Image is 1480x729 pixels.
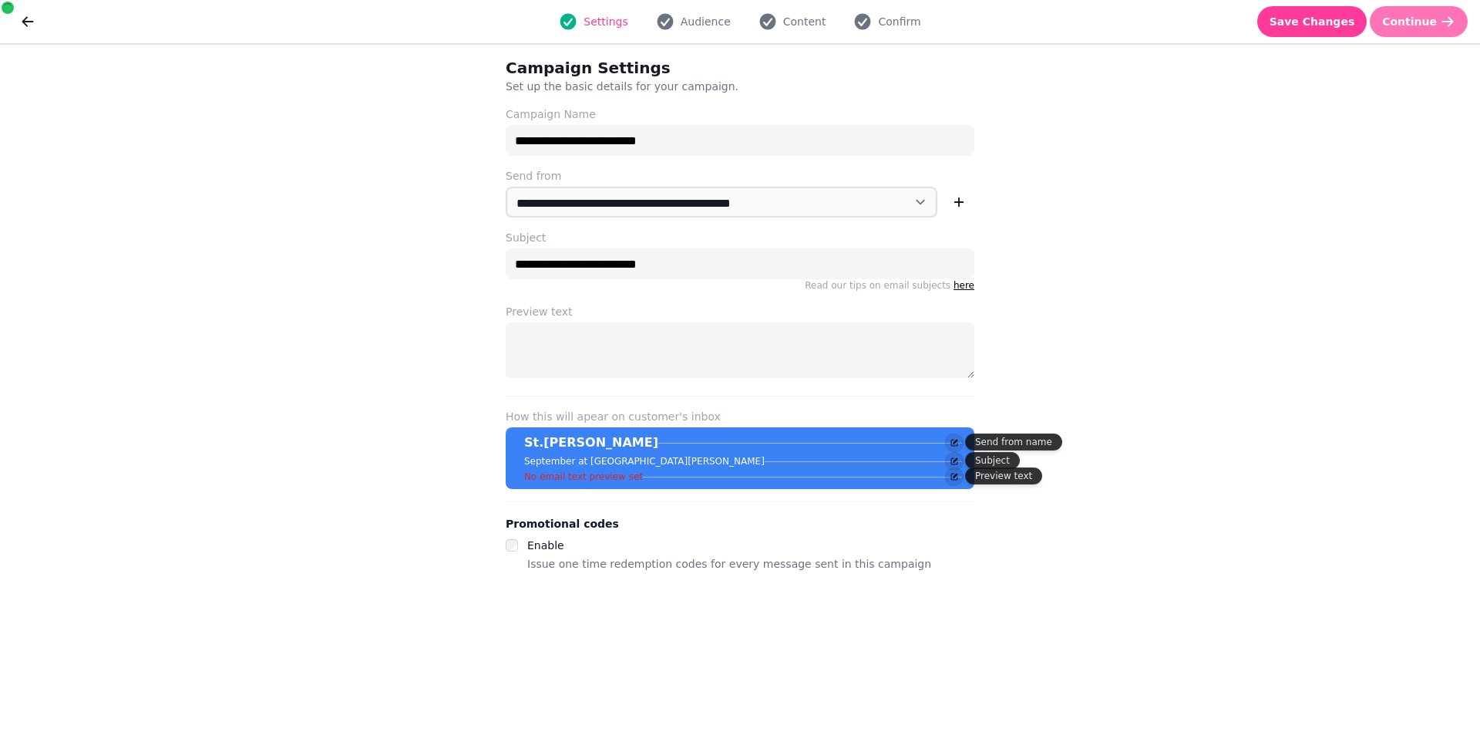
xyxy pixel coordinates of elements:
h2: Campaign Settings [506,57,802,79]
p: Read our tips on email subjects [506,279,974,292]
p: No email text preview set [524,471,643,483]
span: Save Changes [1270,16,1355,27]
label: How this will apear on customer's inbox [506,409,974,424]
p: Set up the basic details for your campaign. [506,79,900,94]
button: Save Changes [1257,6,1367,37]
span: Continue [1382,16,1437,27]
span: Settings [584,14,627,29]
a: here [954,280,974,291]
div: Preview text [965,467,1042,484]
label: Campaign Name [506,106,974,122]
span: Content [783,14,826,29]
button: go back [12,6,43,37]
p: St.[PERSON_NAME] [524,434,658,452]
label: Subject [506,230,974,245]
p: September at [GEOGRAPHIC_DATA][PERSON_NAME] [524,455,765,467]
label: Preview text [506,304,974,319]
div: Subject [965,452,1020,469]
label: Send from [506,168,974,184]
button: Continue [1370,6,1468,37]
label: Enable [527,539,564,552]
legend: Promotional codes [506,515,619,533]
p: Issue one time redemption codes for every message sent in this campaign [527,555,931,573]
div: Send from name [965,434,1062,451]
span: Audience [681,14,731,29]
span: Confirm [878,14,920,29]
